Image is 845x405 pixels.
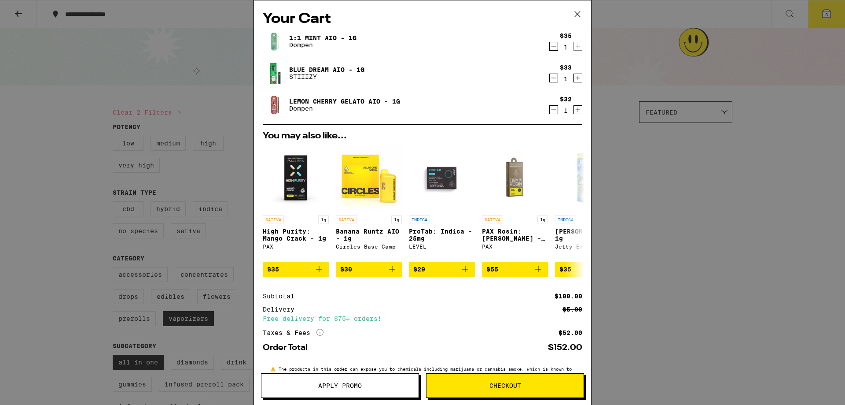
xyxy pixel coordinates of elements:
button: Apply Promo [261,373,419,398]
p: INDICA [409,216,430,223]
button: Add to bag [409,262,475,277]
div: PAX [263,244,329,249]
img: Blue Dream AIO - 1g [263,61,287,85]
p: INDICA [555,216,576,223]
button: Add to bag [482,262,548,277]
button: Add to bag [263,262,329,277]
p: 1g [391,216,402,223]
p: Banana Runtz AIO - 1g [336,228,402,242]
div: $152.00 [548,344,582,352]
img: Circles Base Camp - Banana Runtz AIO - 1g [336,145,402,211]
a: 1:1 Mint AIO - 1g [289,34,356,41]
img: PAX - PAX Rosin: Jack Herer - 1g [482,145,548,211]
span: $29 [413,266,425,273]
span: The products in this order can expose you to chemicals including marijuana or cannabis smoke, whi... [270,366,572,382]
div: LEVEL [409,244,475,249]
span: $55 [486,266,498,273]
img: Lemon Cherry Gelato AIO - 1g [263,93,287,117]
span: Checkout [489,383,521,389]
div: 1 [560,75,572,82]
img: 1:1 Mint AIO - 1g [263,29,287,54]
h2: You may also like... [263,132,582,141]
p: 1g [537,216,548,223]
a: Blue Dream AIO - 1g [289,66,364,73]
div: Delivery [263,306,301,312]
div: $35 [560,32,572,39]
div: $33 [560,64,572,71]
p: STIIIZY [289,73,364,80]
div: Free delivery for $75+ orders! [263,316,582,322]
span: Hi. Need any help? [5,6,63,13]
span: Apply Promo [318,383,362,389]
span: $35 [267,266,279,273]
button: Decrement [549,105,558,114]
button: Increment [573,42,582,51]
a: Open page for King Louis - 1g from Jetty Extracts [555,145,621,262]
button: Add to bag [555,262,621,277]
div: 1 [560,107,572,114]
h2: Your Cart [263,9,582,29]
button: Decrement [549,74,558,82]
a: Open page for PAX Rosin: Jack Herer - 1g from PAX [482,145,548,262]
p: High Purity: Mango Crack - 1g [263,228,329,242]
p: ProTab: Indica - 25mg [409,228,475,242]
p: SATIVA [336,216,357,223]
span: ⚠️ [270,366,279,372]
span: $30 [340,266,352,273]
a: Open page for Banana Runtz AIO - 1g from Circles Base Camp [336,145,402,262]
div: 1 [560,44,572,51]
div: $5.00 [562,306,582,312]
button: Increment [573,105,582,114]
a: Open page for High Purity: Mango Crack - 1g from PAX [263,145,329,262]
p: 1g [318,216,329,223]
div: Subtotal [263,293,301,299]
p: SATIVA [482,216,503,223]
div: $32 [560,96,572,103]
div: Circles Base Camp [336,244,402,249]
div: Jetty Extracts [555,244,621,249]
img: Jetty Extracts - King Louis - 1g [555,145,621,211]
button: Add to bag [336,262,402,277]
p: [PERSON_NAME] - 1g [555,228,621,242]
img: PAX - High Purity: Mango Crack - 1g [263,145,329,211]
div: $52.00 [558,330,582,336]
a: Open page for ProTab: Indica - 25mg from LEVEL [409,145,475,262]
span: $35 [559,266,571,273]
a: Lemon Cherry Gelato AIO - 1g [289,98,400,105]
img: LEVEL - ProTab: Indica - 25mg [409,145,475,211]
div: Order Total [263,344,314,352]
div: Taxes & Fees [263,329,323,337]
div: $100.00 [555,293,582,299]
p: Dompen [289,105,400,112]
button: Increment [573,74,582,82]
p: Dompen [289,41,356,48]
button: Checkout [426,373,584,398]
p: PAX Rosin: [PERSON_NAME] - 1g [482,228,548,242]
div: PAX [482,244,548,249]
button: Decrement [549,42,558,51]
